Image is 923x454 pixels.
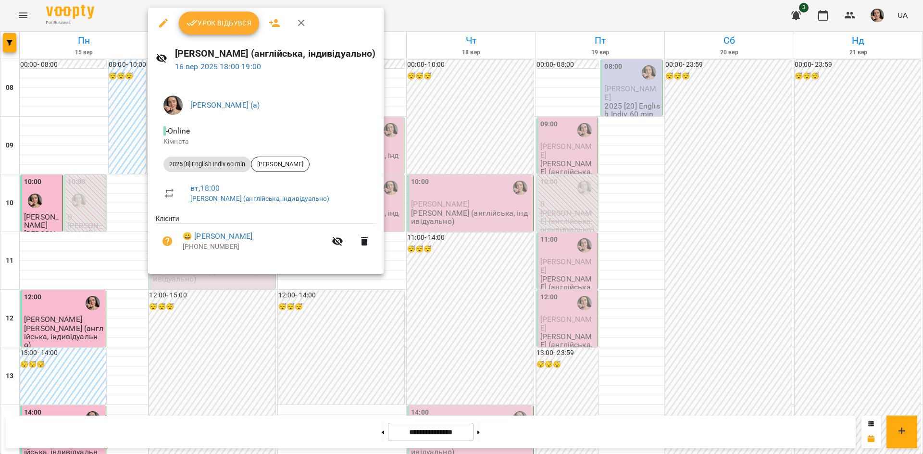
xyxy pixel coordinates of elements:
[251,160,309,169] span: [PERSON_NAME]
[163,96,183,115] img: aaa0aa5797c5ce11638e7aad685b53dd.jpeg
[156,230,179,253] button: Візит ще не сплачено. Додати оплату?
[163,126,192,135] span: - Online
[190,184,220,193] a: вт , 18:00
[175,62,261,71] a: 16 вер 2025 18:00-19:00
[183,231,252,242] a: 😀 [PERSON_NAME]
[175,46,376,61] h6: [PERSON_NAME] (англійська, індивідуально)
[190,195,329,202] a: [PERSON_NAME] (англійська, індивідуально)
[179,12,260,35] button: Урок відбувся
[183,242,326,252] p: [PHONE_NUMBER]
[163,137,368,147] p: Кімната
[156,214,376,262] ul: Клієнти
[251,157,310,172] div: [PERSON_NAME]
[163,160,251,169] span: 2025 [8] English Indiv 60 min
[190,100,260,110] a: [PERSON_NAME] (а)
[187,17,252,29] span: Урок відбувся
